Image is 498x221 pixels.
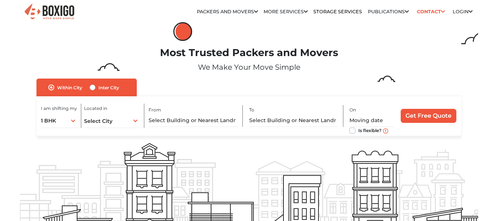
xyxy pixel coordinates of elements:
[98,83,119,92] label: Inter City
[24,3,75,21] img: Boxigo
[401,109,456,123] input: Get Free Quote
[368,9,409,14] a: Publications
[249,107,254,113] label: To
[149,107,161,113] label: From
[264,9,308,14] a: More services
[249,114,338,127] input: Select Building or Nearest Landmark
[383,128,388,134] img: move_date_info
[41,105,77,112] label: I am shifting my
[149,114,237,127] input: Select Building or Nearest Landmark
[57,83,82,92] label: Within City
[349,114,394,127] input: Moving date
[358,126,382,134] label: Is flexible?
[20,62,478,73] p: We Make Your Move Simple
[41,117,56,124] span: 1 BHK
[414,6,447,17] a: Contact
[313,9,362,14] a: Storage Services
[20,47,478,59] h1: Most Trusted Packers and Movers
[84,105,107,112] label: Located in
[84,118,112,124] span: Select City
[197,9,258,14] a: Packers and Movers
[453,9,473,14] a: Login
[349,107,356,113] label: On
